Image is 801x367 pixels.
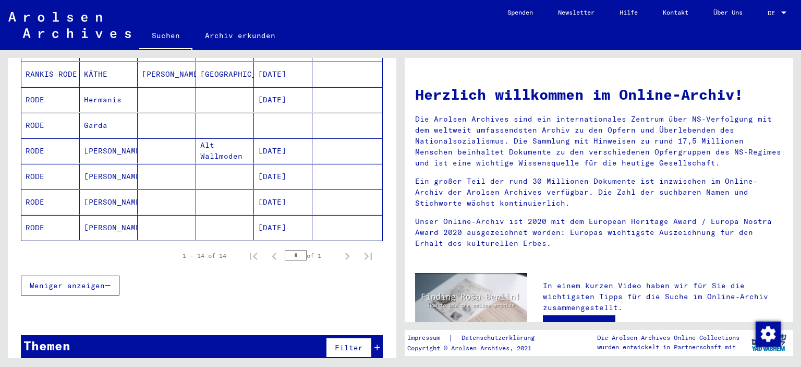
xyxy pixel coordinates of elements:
[407,333,448,344] a: Impressum
[407,333,547,344] div: |
[264,245,285,266] button: Previous page
[80,138,138,163] mat-cell: [PERSON_NAME]
[254,164,312,189] mat-cell: [DATE]
[21,62,80,87] mat-cell: RANKIS RODE
[415,114,783,169] p: Die Arolsen Archives sind ein internationales Zentrum über NS-Verfolgung mit dem weltweit umfasse...
[21,164,80,189] mat-cell: RODE
[21,87,80,112] mat-cell: RODE
[453,333,547,344] a: Datenschutzerklärung
[183,251,226,261] div: 1 – 14 of 14
[543,315,615,336] a: Video ansehen
[254,190,312,215] mat-cell: [DATE]
[192,23,288,48] a: Archiv erkunden
[21,190,80,215] mat-cell: RODE
[80,190,138,215] mat-cell: [PERSON_NAME]
[30,281,105,290] span: Weniger anzeigen
[21,215,80,240] mat-cell: RODE
[415,84,783,105] h1: Herzlich willkommen im Online-Archiv!
[597,342,739,352] p: wurden entwickelt in Partnerschaft mit
[138,62,196,87] mat-cell: [PERSON_NAME]
[23,336,70,355] div: Themen
[254,215,312,240] mat-cell: [DATE]
[415,176,783,209] p: Ein großer Teil der rund 30 Millionen Dokumente ist inzwischen im Online-Archiv der Arolsen Archi...
[756,322,781,347] img: Zustimmung ändern
[80,87,138,112] mat-cell: Hermanis
[8,12,131,38] img: Arolsen_neg.svg
[768,9,779,17] span: DE
[254,87,312,112] mat-cell: [DATE]
[196,62,254,87] mat-cell: [GEOGRAPHIC_DATA]
[21,138,80,163] mat-cell: RODE
[335,343,363,352] span: Filter
[254,62,312,87] mat-cell: [DATE]
[337,245,358,266] button: Next page
[21,276,119,295] button: Weniger anzeigen
[21,113,80,138] mat-cell: RODE
[196,138,254,163] mat-cell: Alt Wallmoden
[139,23,192,50] a: Suchen
[755,321,780,346] div: Zustimmung ändern
[243,245,264,266] button: First page
[285,251,337,261] div: of 1
[80,164,138,189] mat-cell: [PERSON_NAME]
[543,280,783,313] p: In einem kurzen Video haben wir für Sie die wichtigsten Tipps für die Suche im Online-Archiv zusa...
[326,338,372,358] button: Filter
[358,245,379,266] button: Last page
[80,215,138,240] mat-cell: [PERSON_NAME]
[80,113,138,138] mat-cell: Garda
[749,329,788,356] img: yv_logo.png
[80,62,138,87] mat-cell: KÄTHE
[407,344,547,353] p: Copyright © Arolsen Archives, 2021
[415,216,783,249] p: Unser Online-Archiv ist 2020 mit dem European Heritage Award / Europa Nostra Award 2020 ausgezeic...
[415,273,527,334] img: video.jpg
[254,138,312,163] mat-cell: [DATE]
[597,333,739,342] p: Die Arolsen Archives Online-Collections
